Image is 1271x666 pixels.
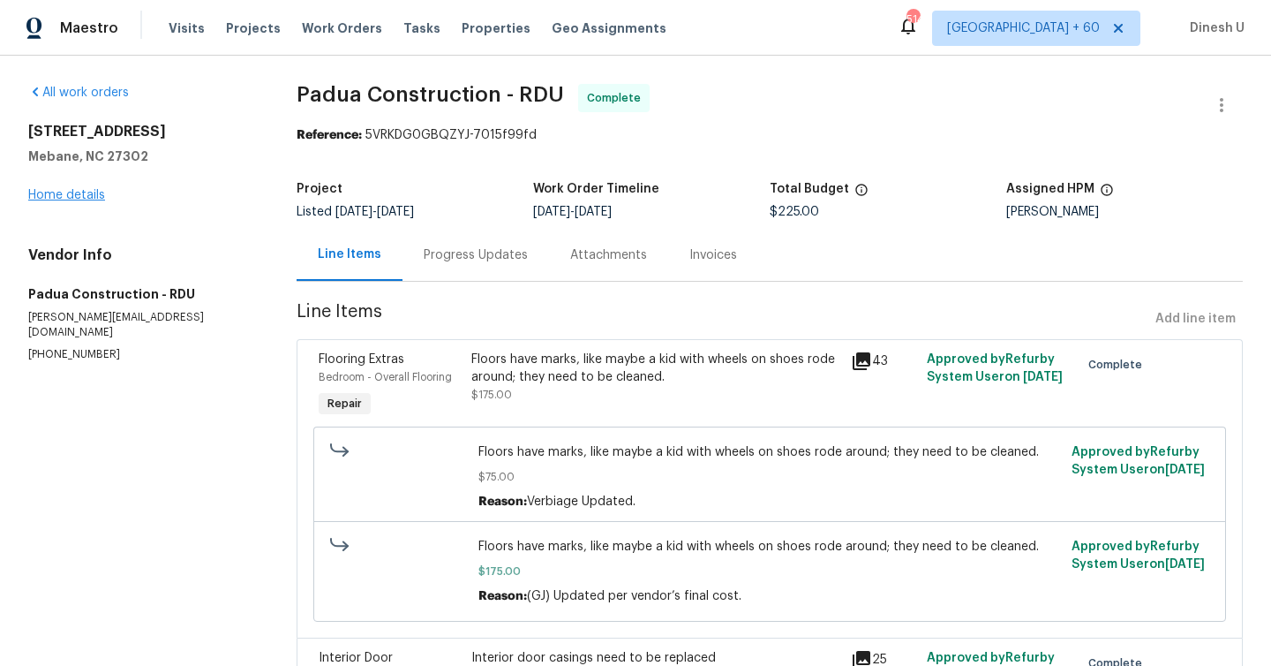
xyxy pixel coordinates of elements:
h5: Total Budget [770,183,849,195]
a: All work orders [28,87,129,99]
h4: Vendor Info [28,246,254,264]
span: Work Orders [302,19,382,37]
span: [DATE] [1165,558,1205,571]
span: Floors have marks, like maybe a kid with wheels on shoes rode around; they need to be cleaned. [478,443,1061,461]
span: Line Items [297,303,1148,336]
b: Reference: [297,129,362,141]
span: [DATE] [335,206,372,218]
div: 43 [851,351,916,372]
span: [DATE] [1023,371,1063,383]
span: Complete [1088,356,1149,374]
span: Padua Construction - RDU [297,84,564,105]
span: (GJ) Updated per vendor’s final cost. [527,590,741,602]
div: Progress Updates [424,246,528,264]
span: Maestro [60,19,118,37]
a: Home details [28,189,105,201]
h5: Assigned HPM [1006,183,1094,195]
span: Flooring Extras [319,353,404,366]
span: Interior Door [319,652,393,664]
span: Approved by Refurby System User on [1072,541,1205,571]
span: Approved by Refurby System User on [1072,446,1205,476]
h5: Mebane, NC 27302 [28,148,254,165]
span: [DATE] [377,206,414,218]
span: Projects [226,19,281,37]
div: Attachments [570,246,647,264]
span: Visits [169,19,205,37]
span: Repair [320,395,369,412]
h2: [STREET_ADDRESS] [28,123,254,140]
span: $175.00 [478,563,1061,580]
span: The hpm assigned to this work order. [1100,183,1114,206]
span: Floors have marks, like maybe a kid with wheels on shoes rode around; they need to be cleaned. [478,538,1061,556]
span: - [533,206,612,218]
p: [PHONE_NUMBER] [28,347,254,362]
span: Bedroom - Overall Flooring [319,372,452,382]
div: Line Items [318,246,381,263]
div: [PERSON_NAME] [1006,206,1243,218]
span: Reason: [478,496,527,508]
span: $225.00 [770,206,819,218]
div: 514 [906,11,919,28]
div: Floors have marks, like maybe a kid with wheels on shoes rode around; they need to be cleaned. [471,351,841,386]
span: Complete [587,89,648,107]
h5: Project [297,183,342,195]
h5: Padua Construction - RDU [28,285,254,303]
span: [GEOGRAPHIC_DATA] + 60 [947,19,1100,37]
span: The total cost of line items that have been proposed by Opendoor. This sum includes line items th... [854,183,869,206]
span: Dinesh U [1183,19,1245,37]
span: [DATE] [1165,464,1205,476]
span: Tasks [403,22,440,34]
span: Properties [462,19,530,37]
span: Verbiage Updated. [527,496,635,508]
span: Listed [297,206,414,218]
span: $75.00 [478,468,1061,486]
span: $175.00 [471,390,512,400]
p: [PERSON_NAME][EMAIL_ADDRESS][DOMAIN_NAME] [28,310,254,340]
span: Reason: [478,590,527,602]
span: Approved by Refurby System User on [927,353,1063,383]
span: [DATE] [533,206,570,218]
span: [DATE] [575,206,612,218]
div: Invoices [689,246,737,264]
h5: Work Order Timeline [533,183,659,195]
span: Geo Assignments [552,19,666,37]
div: 5VRKDG0GBQZYJ-7015f99fd [297,126,1243,144]
span: - [335,206,414,218]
